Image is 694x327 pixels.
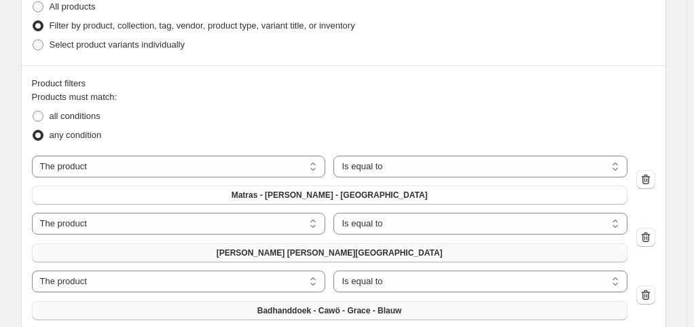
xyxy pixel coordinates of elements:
span: Filter by product, collection, tag, vendor, product type, variant title, or inventory [50,20,355,31]
button: Badhanddoek - Cawö - Grace - Blauw [32,301,627,320]
span: Products must match: [32,92,117,102]
div: Product filters [32,77,655,90]
span: Matras - [PERSON_NAME] - [GEOGRAPHIC_DATA] [232,190,428,201]
span: Select product variants individually [50,39,185,50]
button: Matras - Harrison Spinks - Queensbury [32,186,627,205]
button: Matras - Harrison Spinks - Nesfield [32,243,627,262]
span: Badhanddoek - Cawö - Grace - Blauw [257,305,402,316]
span: all conditions [50,111,101,121]
span: any condition [50,130,102,140]
span: All products [50,1,96,12]
span: [PERSON_NAME] [PERSON_NAME][GEOGRAPHIC_DATA] [217,247,443,258]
